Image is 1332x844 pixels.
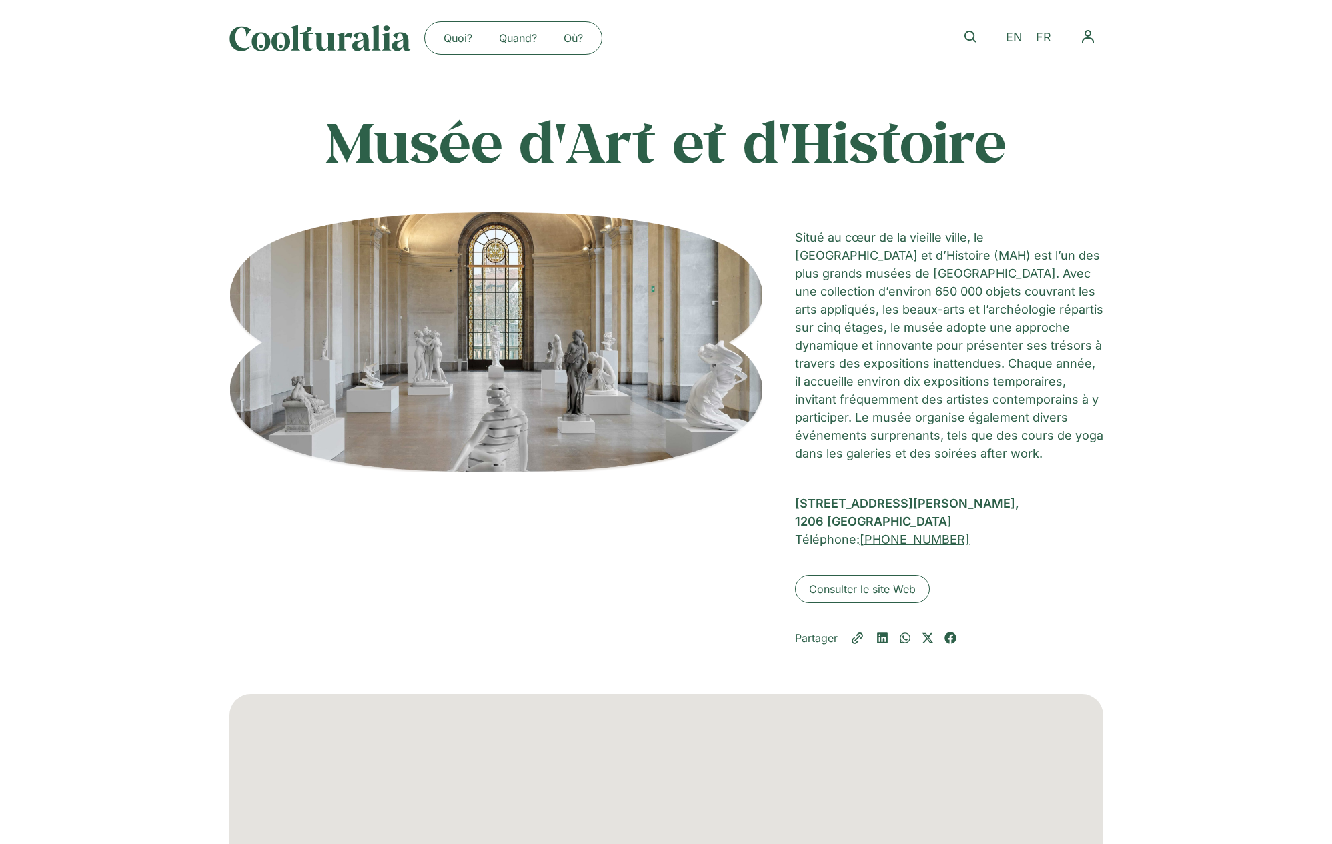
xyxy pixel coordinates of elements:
[860,532,970,546] a: [PHONE_NUMBER]
[795,228,1103,462] p: Situé au cœur de la vieille ville, le [GEOGRAPHIC_DATA] et d’Histoire (MAH) est l’un des plus gra...
[944,632,956,644] div: Partager sur facebook
[876,632,888,644] div: Partager sur linkedin
[795,630,838,646] p: Partager
[229,108,1103,175] h1: Musée d'Art et d'Histoire
[795,575,930,603] a: Consulter le site Web
[899,632,911,644] div: Partager sur whatsapp
[795,530,1103,548] h2: Téléphone:
[795,494,1103,530] div: [STREET_ADDRESS][PERSON_NAME], 1206 [GEOGRAPHIC_DATA]
[809,581,916,597] span: Consulter le site Web
[486,27,550,49] a: Quand?
[999,28,1029,47] a: EN
[550,27,596,49] a: Où?
[430,27,486,49] a: Quoi?
[1006,31,1023,45] span: EN
[1073,21,1103,52] button: Permuter le menu
[1029,28,1058,47] a: FR
[430,27,596,49] nav: Menu
[1036,31,1051,45] span: FR
[922,632,934,644] div: Partager sur x-twitter
[1073,21,1103,52] nav: Menu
